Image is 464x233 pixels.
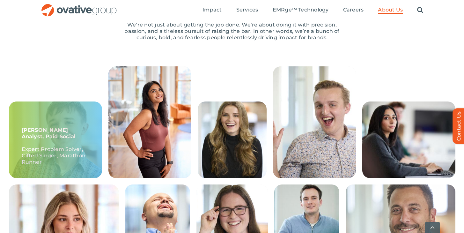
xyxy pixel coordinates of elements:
span: Careers [343,7,364,13]
span: Impact [203,7,222,13]
img: People – Collage Lauren [198,101,267,178]
a: OG_Full_horizontal_RGB [41,3,117,9]
img: People – Collage Trushna [362,101,455,178]
a: Impact [203,7,222,14]
a: Services [236,7,258,14]
a: Search [417,7,423,14]
span: EMRge™ Technology [273,7,329,13]
strong: [PERSON_NAME] Analyst, Paid Social [22,127,76,139]
a: About Us [378,7,403,14]
span: Services [236,7,258,13]
span: About Us [378,7,403,13]
a: Careers [343,7,364,14]
img: 240613_Ovative Group_Portrait14945 (1) [108,66,191,178]
a: EMRge™ Technology [273,7,329,14]
p: Expert Problem Solver, Gifted Singer, Marathon Runner [22,146,89,165]
img: People – Collage McCrossen [273,66,356,178]
p: We’re not just about getting the job done. We’re about doing it with precision, passion, and a ti... [117,22,347,41]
